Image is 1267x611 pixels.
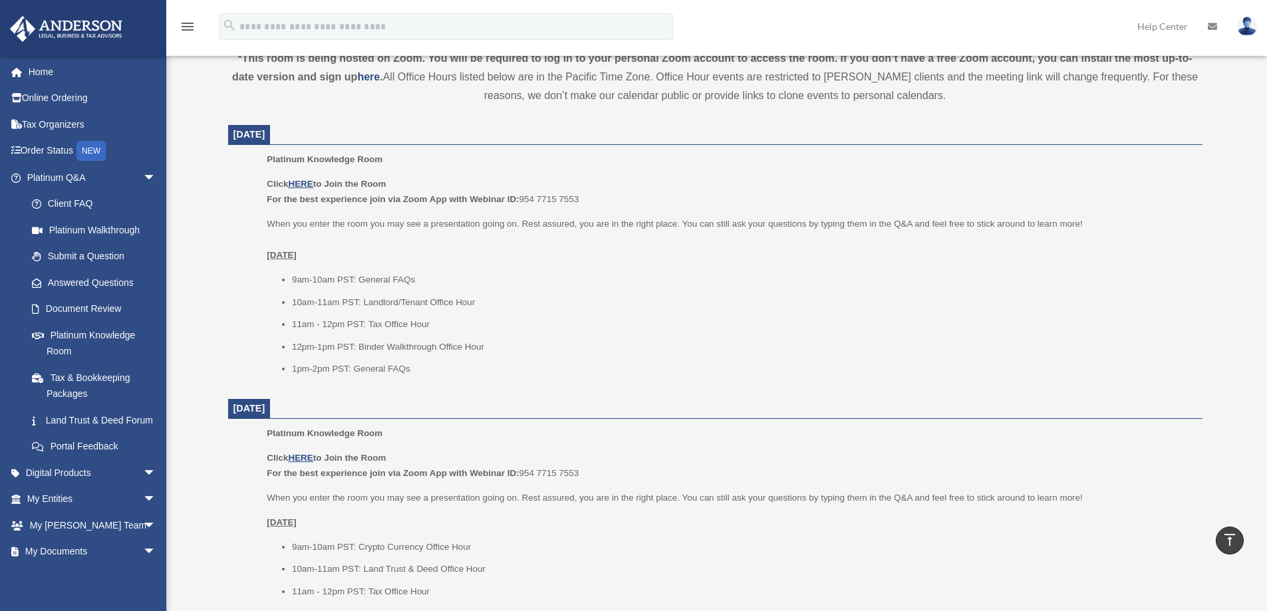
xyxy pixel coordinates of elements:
[292,539,1193,555] li: 9am-10am PST: Crypto Currency Office Hour
[19,433,176,460] a: Portal Feedback
[267,179,386,189] b: Click to Join the Room
[267,490,1193,506] p: When you enter the room you may see a presentation going on. Rest assured, you are in the right p...
[1216,527,1244,554] a: vertical_align_top
[9,486,176,513] a: My Entitiesarrow_drop_down
[292,316,1193,332] li: 11am - 12pm PST: Tax Office Hour
[9,111,176,138] a: Tax Organizers
[19,217,176,243] a: Platinum Walkthrough
[267,250,297,260] u: [DATE]
[19,191,176,217] a: Client FAQ
[292,561,1193,577] li: 10am-11am PST: Land Trust & Deed Office Hour
[76,141,106,161] div: NEW
[9,138,176,165] a: Order StatusNEW
[19,296,176,322] a: Document Review
[267,154,382,164] span: Platinum Knowledge Room
[19,269,176,296] a: Answered Questions
[292,272,1193,288] li: 9am-10am PST: General FAQs
[6,16,126,42] img: Anderson Advisors Platinum Portal
[19,243,176,270] a: Submit a Question
[267,176,1193,207] p: 954 7715 7553
[288,179,313,189] a: HERE
[143,512,170,539] span: arrow_drop_down
[9,164,176,191] a: Platinum Q&Aarrow_drop_down
[9,459,176,486] a: Digital Productsarrow_drop_down
[267,450,1193,481] p: 954 7715 7553
[292,584,1193,600] li: 11am - 12pm PST: Tax Office Hour
[143,539,170,566] span: arrow_drop_down
[19,322,170,364] a: Platinum Knowledge Room
[357,71,380,82] a: here
[222,18,237,33] i: search
[292,339,1193,355] li: 12pm-1pm PST: Binder Walkthrough Office Hour
[143,459,170,487] span: arrow_drop_down
[180,23,196,35] a: menu
[267,517,297,527] u: [DATE]
[1222,532,1238,548] i: vertical_align_top
[292,361,1193,377] li: 1pm-2pm PST: General FAQs
[9,564,176,591] a: Online Learningarrow_drop_down
[9,512,176,539] a: My [PERSON_NAME] Teamarrow_drop_down
[19,407,176,433] a: Land Trust & Deed Forum
[267,216,1193,263] p: When you enter the room you may see a presentation going on. Rest assured, you are in the right p...
[267,194,519,204] b: For the best experience join via Zoom App with Webinar ID:
[9,85,176,112] a: Online Ordering
[233,129,265,140] span: [DATE]
[9,59,176,85] a: Home
[180,19,196,35] i: menu
[380,71,382,82] strong: .
[267,453,386,463] b: Click to Join the Room
[228,49,1202,105] div: All Office Hours listed below are in the Pacific Time Zone. Office Hour events are restricted to ...
[233,403,265,414] span: [DATE]
[9,539,176,565] a: My Documentsarrow_drop_down
[1237,17,1257,36] img: User Pic
[143,564,170,592] span: arrow_drop_down
[19,364,176,407] a: Tax & Bookkeeping Packages
[267,468,519,478] b: For the best experience join via Zoom App with Webinar ID:
[292,295,1193,310] li: 10am-11am PST: Landlord/Tenant Office Hour
[288,453,313,463] a: HERE
[267,428,382,438] span: Platinum Knowledge Room
[143,164,170,191] span: arrow_drop_down
[143,486,170,513] span: arrow_drop_down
